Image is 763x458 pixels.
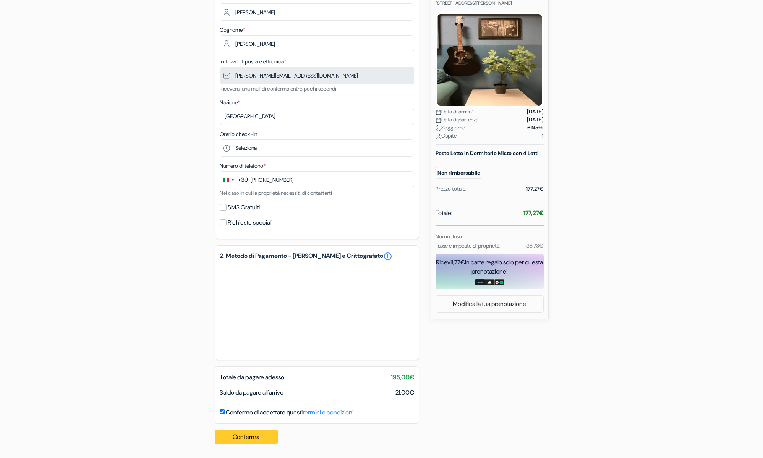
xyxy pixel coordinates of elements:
button: Change country, selected Italy (+39) [220,172,248,188]
span: Saldo da pagare all'arrivo [220,388,283,397]
label: Confermo di accettare questi [226,408,353,417]
img: user_icon.svg [436,133,441,139]
span: Soggiorno: [436,124,467,132]
span: 195,00€ [391,373,414,382]
small: Nel caso in cui la proprietà necessiti di contattarti [220,189,332,196]
b: Posto Letto in Dormitorio Misto con 4 Letti [436,150,539,157]
input: 312 345 6789 [220,171,414,188]
label: Numero di telefono [220,162,266,170]
img: uber-uber-eats-card.png [494,279,504,285]
label: Orario check-in [220,130,257,138]
span: Data di arrivo: [436,108,473,116]
div: Prezzo totale: [436,185,467,193]
small: Tasse e imposte di proprietà: [436,242,501,249]
a: error_outline [383,252,392,261]
img: moon.svg [436,125,441,131]
a: Modifica la tua prenotazione [436,297,543,311]
label: Nazione [220,99,240,107]
span: 21,00€ [395,388,414,397]
input: Inserisci il cognome [220,35,414,52]
div: +39 [238,175,248,184]
span: Data di partenza: [436,116,480,124]
strong: 6 Notti [527,124,544,132]
span: 1,77€ [452,258,465,266]
strong: [DATE] [527,116,544,124]
strong: [DATE] [527,108,544,116]
strong: 1 [542,132,544,140]
img: adidas-card.png [485,279,494,285]
input: Inserisci il nome [220,3,414,21]
small: Non rimborsabile [436,167,482,179]
img: amazon-card-no-text.png [475,279,485,285]
small: Non incluso [436,233,462,240]
h5: 2. Metodo di Pagamento - [PERSON_NAME] e Crittografato [220,252,414,261]
span: Ospite: [436,132,458,140]
a: termini e condizioni [303,408,353,416]
small: 38,73€ [526,242,543,249]
button: Conferma [215,430,278,444]
img: calendar.svg [436,117,441,123]
strong: 177,27€ [523,209,544,217]
img: calendar.svg [436,109,441,115]
div: Ricevi in carte regalo solo per questa prenotazione! [436,258,544,276]
label: Indirizzo di posta elettronica [220,58,286,66]
input: Inserisci il tuo indirizzo email [220,67,414,84]
label: SMS Gratuiti [228,202,260,213]
span: Totale da pagare adesso [220,373,284,381]
label: Richieste speciali [228,217,272,228]
small: Riceverai una mail di conferma entro pochi secondi [220,85,336,92]
iframe: Casella di inserimento pagamento sicuro con carta [218,262,416,355]
span: Totale: [436,209,452,218]
label: Cognome [220,26,245,34]
div: 177,27€ [526,185,544,193]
